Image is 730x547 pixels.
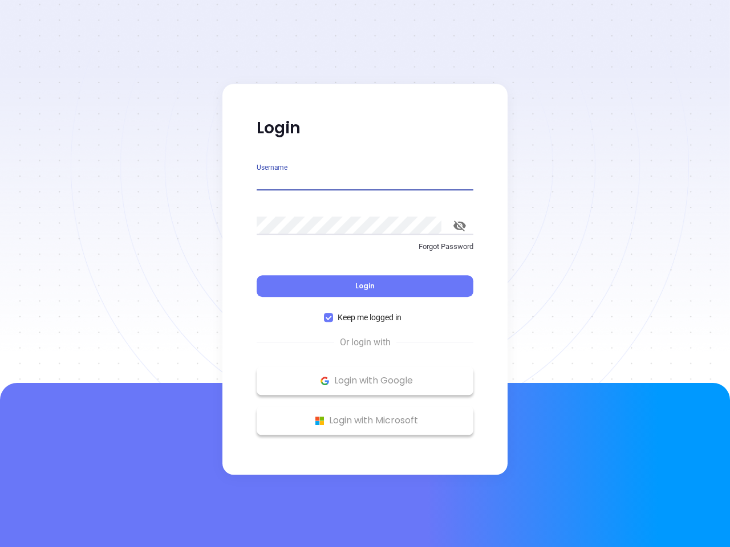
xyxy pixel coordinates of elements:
[262,372,468,389] p: Login with Google
[257,118,473,138] p: Login
[446,212,473,239] button: toggle password visibility
[262,412,468,429] p: Login with Microsoft
[257,164,287,171] label: Username
[333,311,406,324] span: Keep me logged in
[334,336,396,349] span: Or login with
[257,241,473,252] p: Forgot Password
[257,275,473,297] button: Login
[355,281,375,291] span: Login
[257,406,473,435] button: Microsoft Logo Login with Microsoft
[257,241,473,262] a: Forgot Password
[318,374,332,388] img: Google Logo
[313,414,327,428] img: Microsoft Logo
[257,366,473,395] button: Google Logo Login with Google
